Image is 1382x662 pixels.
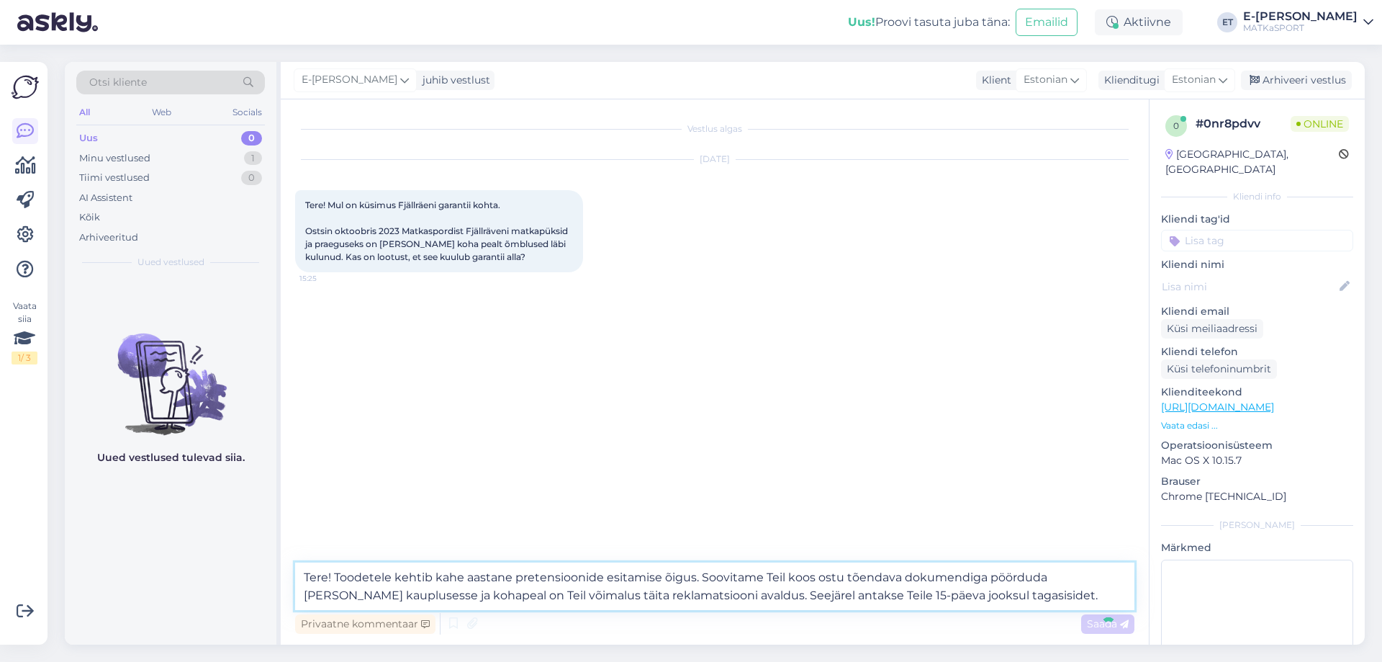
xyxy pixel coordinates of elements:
span: Estonian [1024,72,1067,88]
div: Kliendi info [1161,190,1353,203]
button: Emailid [1016,9,1078,36]
div: AI Assistent [79,191,132,205]
p: Vaata edasi ... [1161,419,1353,432]
span: Otsi kliente [89,75,147,90]
div: Web [149,103,174,122]
p: Kliendi telefon [1161,344,1353,359]
p: Operatsioonisüsteem [1161,438,1353,453]
span: Estonian [1172,72,1216,88]
span: 0 [1173,120,1179,131]
p: Uued vestlused tulevad siia. [97,450,245,465]
div: Aktiivne [1095,9,1183,35]
p: Mac OS X 10.15.7 [1161,453,1353,468]
div: # 0nr8pdvv [1196,115,1291,133]
div: [GEOGRAPHIC_DATA], [GEOGRAPHIC_DATA] [1165,147,1339,177]
img: Askly Logo [12,73,39,101]
div: Klient [976,73,1011,88]
div: Tiimi vestlused [79,171,150,185]
div: juhib vestlust [417,73,490,88]
div: E-[PERSON_NAME] [1243,11,1358,22]
a: E-[PERSON_NAME]MATKaSPORT [1243,11,1373,34]
div: Küsi meiliaadressi [1161,319,1263,339]
div: Klienditugi [1098,73,1160,88]
span: Online [1291,116,1349,132]
div: Arhiveeritud [79,231,138,245]
div: Proovi tasuta juba täna: [848,14,1010,31]
p: Märkmed [1161,540,1353,555]
span: Uued vestlused [137,256,204,269]
div: 1 [244,151,262,166]
p: Chrome [TECHNICAL_ID] [1161,489,1353,504]
div: MATKaSPORT [1243,22,1358,34]
span: Tere! Mul on küsimus Fjällräeni garantii kohta. Ostsin oktoobris 2023 Matkaspordist Fjällräveni m... [305,200,570,262]
div: ET [1217,12,1237,32]
div: Minu vestlused [79,151,150,166]
div: [DATE] [295,153,1134,166]
p: Kliendi tag'id [1161,212,1353,227]
div: Arhiveeri vestlus [1241,71,1352,90]
p: Klienditeekond [1161,385,1353,400]
div: Socials [230,103,265,122]
div: 0 [241,131,262,146]
p: Kliendi nimi [1161,257,1353,272]
p: Brauser [1161,474,1353,489]
div: 1 / 3 [12,352,37,364]
img: No chats [65,308,276,437]
a: [URL][DOMAIN_NAME] [1161,401,1274,413]
input: Lisa nimi [1162,279,1337,295]
div: Küsi telefoninumbrit [1161,359,1277,379]
span: E-[PERSON_NAME] [302,72,397,88]
div: Vaata siia [12,300,37,364]
p: Kliendi email [1161,304,1353,319]
div: [PERSON_NAME] [1161,519,1353,532]
input: Lisa tag [1161,230,1353,251]
div: Kõik [79,210,100,225]
div: 0 [241,171,262,185]
div: All [76,103,93,122]
div: Uus [79,131,98,146]
span: 15:25 [299,273,353,284]
b: Uus! [848,15,875,29]
div: Vestlus algas [295,122,1134,135]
